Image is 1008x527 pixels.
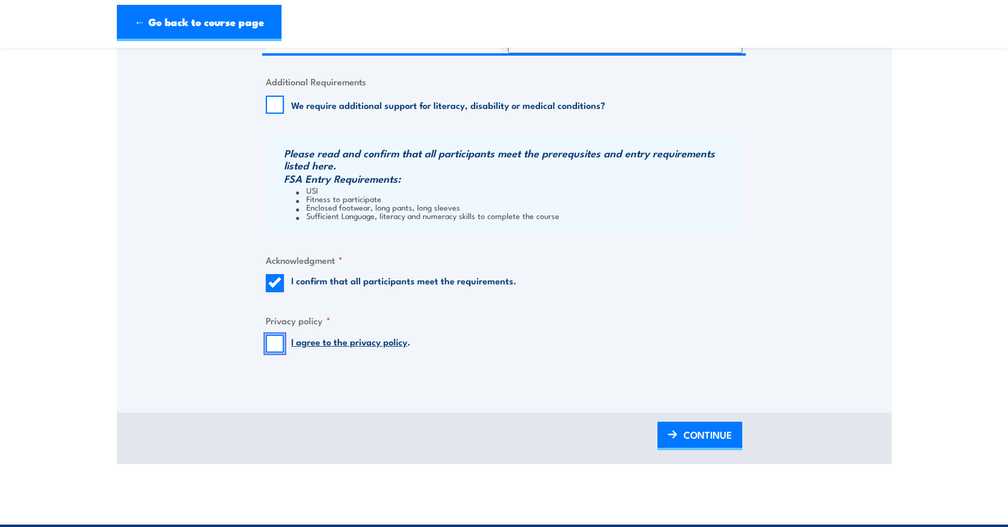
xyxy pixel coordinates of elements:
[296,186,739,194] li: USI
[657,422,742,450] a: CONTINUE
[291,99,605,111] label: We require additional support for literacy, disability or medical conditions?
[291,274,516,292] label: I confirm that all participants meet the requirements.
[684,419,732,451] span: CONTINUE
[117,5,282,41] a: ← Go back to course page
[291,335,407,348] a: I agree to the privacy policy
[284,172,739,185] h3: FSA Entry Requirements:
[266,253,343,267] legend: Acknowledgment
[284,147,739,171] h3: Please read and confirm that all participants meet the prerequsites and entry requirements listed...
[296,194,739,203] li: Fitness to participate
[296,211,739,220] li: Sufficient Language, literacy and numeracy skills to complete the course
[266,313,331,327] legend: Privacy policy
[266,74,366,88] legend: Additional Requirements
[291,335,410,353] label: .
[296,203,739,211] li: Enclosed footwear, long pants, long sleeves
